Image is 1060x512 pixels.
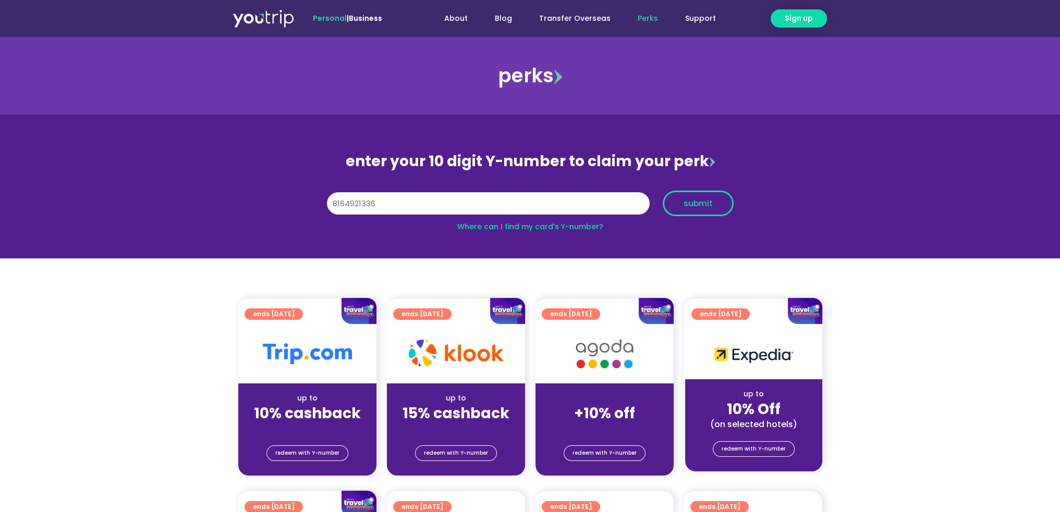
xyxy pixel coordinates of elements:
[544,423,665,434] div: (for stays only)
[684,199,713,207] span: submit
[481,9,526,28] a: Blog
[693,419,814,430] div: (on selected hotels)
[713,441,795,457] a: redeem with Y-number
[247,393,368,404] div: up to
[254,403,361,423] strong: 10% cashback
[415,445,497,461] a: redeem with Y-number
[322,148,739,175] div: enter your 10 digit Y-number to claim your perk
[349,13,382,23] a: Business
[431,9,481,28] a: About
[410,9,729,28] nav: Menu
[574,403,635,423] strong: +10% off
[771,9,827,28] a: Sign up
[526,9,624,28] a: Transfer Overseas
[395,393,517,404] div: up to
[327,192,650,215] input: 10 digit Y-number (e.g. 8123456789)
[457,221,603,232] a: Where can I find my card’s Y-number?
[313,13,382,23] span: |
[266,445,348,461] a: redeem with Y-number
[785,13,813,24] span: Sign up
[564,445,645,461] a: redeem with Y-number
[572,446,637,460] span: redeem with Y-number
[595,393,614,403] span: up to
[403,403,509,423] strong: 15% cashback
[663,191,734,216] button: submit
[624,9,672,28] a: Perks
[247,423,368,434] div: (for stays only)
[395,423,517,434] div: (for stays only)
[727,399,781,419] strong: 10% Off
[672,9,729,28] a: Support
[722,442,786,456] span: redeem with Y-number
[327,191,734,224] form: Y Number
[313,13,347,23] span: Personal
[424,446,488,460] span: redeem with Y-number
[693,389,814,399] div: up to
[275,446,339,460] span: redeem with Y-number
